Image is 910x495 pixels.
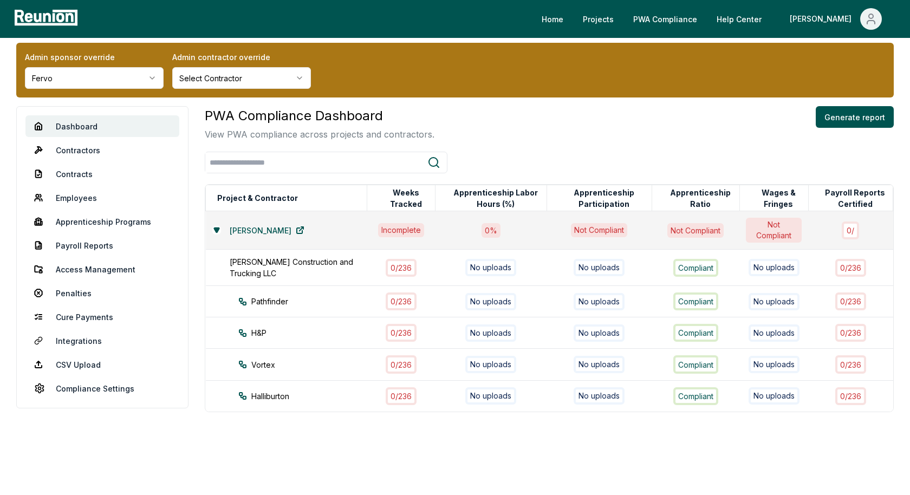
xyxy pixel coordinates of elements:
div: No uploads [574,387,625,405]
a: Contracts [25,163,179,185]
button: Apprenticeship Ratio [661,187,739,209]
div: 0 / 236 [835,324,866,342]
div: No uploads [574,356,625,373]
label: Admin sponsor override [25,51,164,63]
div: [PERSON_NAME] Construction and Trucking LLC [230,256,378,279]
a: Payroll Reports [25,235,179,256]
a: Compliance Settings [25,377,179,399]
div: 0 / 236 [386,355,417,373]
div: 0 % [482,223,500,238]
div: No uploads [574,259,625,276]
button: Project & Contractor [215,187,300,209]
p: View PWA compliance across projects and contractors. [205,128,434,141]
a: Integrations [25,330,179,351]
div: No uploads [749,324,799,342]
div: No uploads [574,293,625,310]
h3: PWA Compliance Dashboard [205,106,434,126]
div: Compliant [673,259,718,277]
a: Help Center [708,8,770,30]
div: No uploads [465,324,516,342]
button: Apprenticeship Participation [556,187,652,209]
div: 0 / 236 [835,387,866,405]
div: Compliant [673,292,718,310]
div: No uploads [749,387,799,405]
div: No uploads [749,356,799,373]
a: Apprenticeship Programs [25,211,179,232]
a: Home [533,8,572,30]
div: No uploads [574,324,625,342]
label: Admin contractor override [172,51,311,63]
div: No uploads [465,293,516,310]
div: Incomplete [378,223,424,237]
div: Compliant [673,387,718,405]
div: No uploads [465,387,516,405]
div: 0 / 236 [835,259,866,277]
button: Apprenticeship Labor Hours (%) [445,187,547,209]
div: Vortex [238,359,387,370]
div: 0 / [842,222,859,239]
div: 0 / 236 [386,387,417,405]
div: Not Compliant [571,223,627,237]
div: Halliburton [238,390,387,402]
nav: Main [533,8,899,30]
a: Dashboard [25,115,179,137]
div: No uploads [749,293,799,310]
div: [PERSON_NAME] [790,8,856,30]
a: Access Management [25,258,179,280]
a: Contractors [25,139,179,161]
div: 0 / 236 [835,355,866,373]
button: Generate report [816,106,894,128]
div: Not Compliant [746,218,802,243]
a: Penalties [25,282,179,304]
div: Pathfinder [238,296,387,307]
div: 0 / 236 [386,324,417,342]
div: 0 / 236 [386,259,417,277]
a: Projects [574,8,622,30]
a: Cure Payments [25,306,179,328]
div: Compliant [673,324,718,342]
button: [PERSON_NAME] [781,8,890,30]
div: 0 / 236 [835,292,866,310]
a: CSV Upload [25,354,179,375]
iframe: Chat Widget [856,443,910,495]
div: Compliant [673,355,718,373]
div: No uploads [465,259,516,276]
button: Wages & Fringes [749,187,808,209]
a: PWA Compliance [625,8,706,30]
div: No uploads [465,356,516,373]
a: Employees [25,187,179,209]
button: Payroll Reports Certified [818,187,893,209]
div: H&P [238,327,387,338]
button: Weeks Tracked [376,187,434,209]
div: No uploads [749,259,799,276]
div: Not Compliant [667,223,724,238]
a: [PERSON_NAME] [221,219,313,241]
div: 0 / 236 [386,292,417,310]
